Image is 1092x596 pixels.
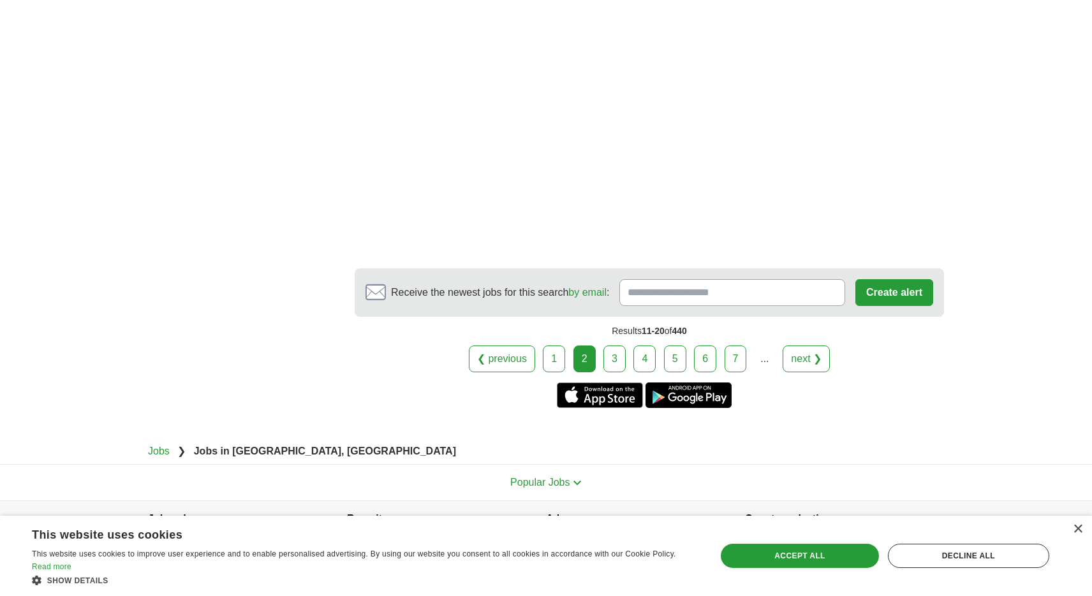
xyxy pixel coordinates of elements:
a: 3 [603,345,626,372]
a: Get the iPhone app [557,382,643,408]
a: 7 [725,345,747,372]
a: next ❯ [783,345,830,372]
span: Show details [47,576,108,585]
a: by email [568,287,607,298]
a: 1 [543,345,565,372]
div: Decline all [888,544,1049,568]
div: ... [752,346,778,372]
span: This website uses cookies to improve user experience and to enable personalised advertising. By u... [32,549,676,558]
a: Get the Android app [646,382,732,408]
a: Jobs [148,446,170,456]
a: 4 [633,345,656,372]
h4: Country selection [745,501,944,537]
div: 2 [573,345,596,372]
span: Popular Jobs [510,477,570,488]
span: 440 [672,326,686,336]
a: ❮ previous [469,345,535,372]
strong: Jobs in [GEOGRAPHIC_DATA], [GEOGRAPHIC_DATA] [194,446,456,456]
div: Show details [32,574,696,586]
div: Results of [355,317,944,345]
a: 6 [694,345,716,372]
img: toggle icon [573,480,582,486]
a: Read more, opens a new window [32,562,71,571]
div: Accept all [721,544,878,568]
div: This website uses cookies [32,523,664,542]
span: 11-20 [642,326,665,336]
span: Receive the newest jobs for this search : [391,285,609,300]
button: Create alert [855,279,933,306]
a: 5 [664,345,686,372]
span: ❯ [177,446,186,456]
div: Close [1073,525,1082,534]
